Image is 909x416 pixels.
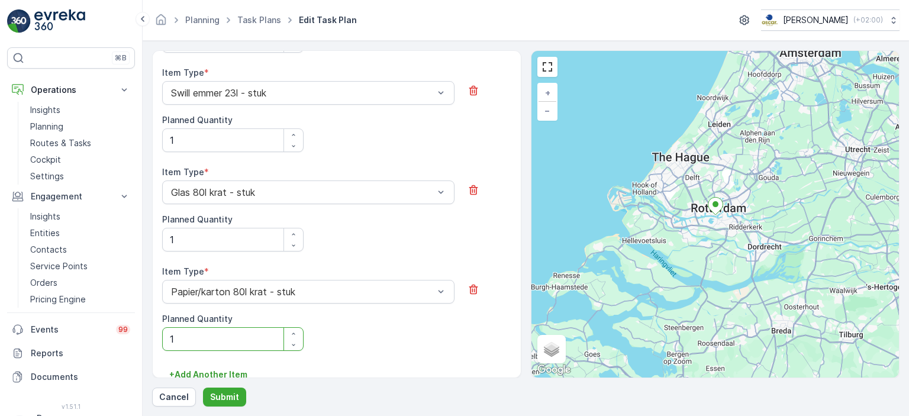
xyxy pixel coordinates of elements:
[7,341,135,365] a: Reports
[545,88,550,98] span: +
[30,170,64,182] p: Settings
[31,324,109,336] p: Events
[539,336,565,362] a: Layers
[30,121,63,133] p: Planning
[25,275,135,291] a: Orders
[30,211,60,222] p: Insights
[31,84,111,96] p: Operations
[162,266,204,276] label: Item Type
[7,185,135,208] button: Engagement
[159,391,189,403] p: Cancel
[31,347,130,359] p: Reports
[203,388,246,407] button: Submit
[185,15,220,25] a: Planning
[25,241,135,258] a: Contacts
[31,191,111,202] p: Engagement
[534,362,573,378] img: Google
[296,14,359,26] span: Edit Task Plan
[783,14,849,26] p: [PERSON_NAME]
[853,15,883,25] p: ( +02:00 )
[162,167,204,177] label: Item Type
[7,318,135,341] a: Events99
[169,369,247,380] p: + Add Another Item
[34,9,85,33] img: logo_light-DOdMpM7g.png
[761,9,900,31] button: [PERSON_NAME](+02:00)
[162,365,254,384] button: +Add Another Item
[31,371,130,383] p: Documents
[162,67,204,78] label: Item Type
[25,102,135,118] a: Insights
[30,104,60,116] p: Insights
[25,291,135,308] a: Pricing Engine
[25,258,135,275] a: Service Points
[25,135,135,151] a: Routes & Tasks
[7,9,31,33] img: logo
[115,53,127,63] p: ⌘B
[154,18,167,28] a: Homepage
[152,388,196,407] button: Cancel
[544,105,550,115] span: −
[30,137,91,149] p: Routes & Tasks
[539,84,556,102] a: Zoom In
[25,225,135,241] a: Entities
[534,362,573,378] a: Open this area in Google Maps (opens a new window)
[30,244,67,256] p: Contacts
[25,151,135,168] a: Cockpit
[118,325,128,334] p: 99
[162,115,233,125] label: Planned Quantity
[30,277,57,289] p: Orders
[7,365,135,389] a: Documents
[25,208,135,225] a: Insights
[539,102,556,120] a: Zoom Out
[7,78,135,102] button: Operations
[30,260,88,272] p: Service Points
[30,227,60,239] p: Entities
[30,294,86,305] p: Pricing Engine
[237,15,281,25] a: Task Plans
[30,154,61,166] p: Cockpit
[761,14,778,27] img: basis-logo_rgb2x.png
[25,118,135,135] a: Planning
[25,168,135,185] a: Settings
[162,314,233,324] label: Planned Quantity
[210,391,239,403] p: Submit
[162,214,233,224] label: Planned Quantity
[7,403,135,410] span: v 1.51.1
[539,58,556,76] a: View Fullscreen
